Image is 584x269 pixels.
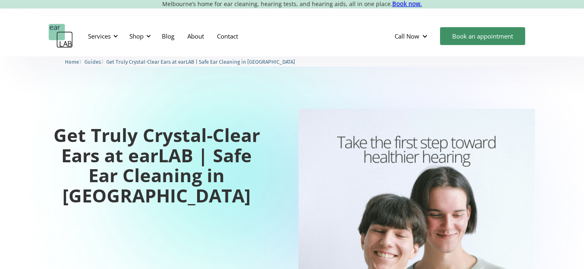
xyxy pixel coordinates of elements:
[84,58,106,66] li: 〉
[84,59,101,65] span: Guides
[106,58,295,65] a: Get Truly Crystal-Clear Ears at earLAB | Safe Ear Cleaning in [GEOGRAPHIC_DATA]
[388,24,436,48] div: Call Now
[88,32,111,40] div: Services
[83,24,120,48] div: Services
[65,58,79,65] a: Home
[395,32,419,40] div: Call Now
[106,59,295,65] span: Get Truly Crystal-Clear Ears at earLAB | Safe Ear Cleaning in [GEOGRAPHIC_DATA]
[65,58,84,66] li: 〉
[49,125,264,205] h1: Get Truly Crystal-Clear Ears at earLAB | Safe Ear Cleaning in [GEOGRAPHIC_DATA]
[210,24,245,48] a: Contact
[125,24,153,48] div: Shop
[440,27,525,45] a: Book an appointment
[84,58,101,65] a: Guides
[65,59,79,65] span: Home
[129,32,144,40] div: Shop
[155,24,181,48] a: Blog
[181,24,210,48] a: About
[49,24,73,48] a: home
